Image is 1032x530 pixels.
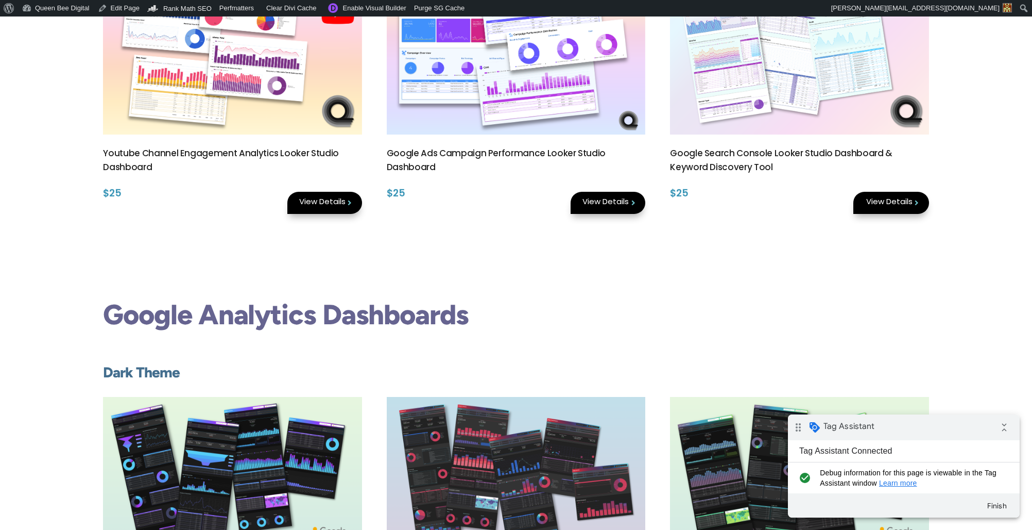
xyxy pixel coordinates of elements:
a: View Details [571,192,645,214]
i: check_circle [8,53,25,74]
span: Rank Math SEO [163,5,212,12]
i: Collapse debug badge [206,3,227,23]
button: Finish [191,82,228,101]
span: Debug information for this page is viewable in the Tag Assistant window [32,53,215,74]
p: Google Ads Campaign Performance Looker Studio Dashboard [387,147,645,175]
p: $25 [387,187,645,201]
p: Google Search Console Looker Studio Dashboard & Keyword Discovery Tool [670,147,928,175]
a: Learn more [91,64,129,73]
p: Youtube Channel Engagement Analytics Looker Studio Dashboard [103,147,362,175]
p: $25 [670,187,928,201]
a: View Details [287,192,362,214]
p: $25 [103,187,362,201]
span: Tag Assistant [36,7,87,17]
h3: Dark Theme [103,366,928,388]
h2: Google Analytics Dashboards [103,301,928,340]
a: View Details [853,192,929,214]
